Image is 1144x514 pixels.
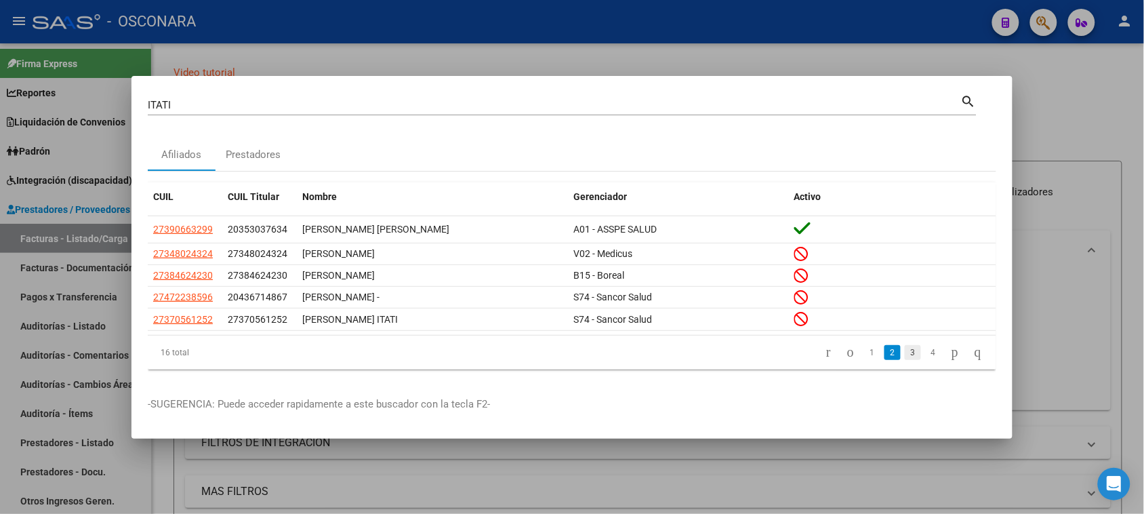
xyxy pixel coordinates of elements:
[153,248,213,259] span: 27348024324
[573,292,652,302] span: S74 - Sancor Salud
[153,292,213,302] span: 27472238596
[153,270,213,281] span: 27384624230
[925,345,941,360] a: 4
[862,341,882,364] li: page 1
[228,224,287,235] span: 20353037634
[148,397,996,412] p: -SUGERENCIA: Puede acceder rapidamente a este buscador con la tecla F2-
[573,191,627,202] span: Gerenciador
[1098,468,1130,500] div: Open Intercom Messenger
[302,191,337,202] span: Nombre
[226,147,281,163] div: Prestadores
[794,191,821,202] span: Activo
[302,246,563,262] div: [PERSON_NAME]
[864,345,880,360] a: 1
[162,147,202,163] div: Afiliados
[228,191,279,202] span: CUIL Titular
[228,314,287,325] span: 27370561252
[573,314,652,325] span: S74 - Sancor Salud
[302,222,563,237] div: [PERSON_NAME] [PERSON_NAME]
[961,92,977,108] mat-icon: search
[923,341,943,364] li: page 4
[148,182,222,212] datatable-header-cell: CUIL
[153,224,213,235] span: 27390663299
[297,182,568,212] datatable-header-cell: Nombre
[884,345,901,360] a: 2
[568,182,789,212] datatable-header-cell: Gerenciador
[228,270,287,281] span: 27384624230
[905,345,921,360] a: 3
[573,224,657,235] span: A01 - ASSPE SALUD
[968,345,987,360] a: go to last page
[573,248,632,259] span: V02 - Medicus
[820,345,837,360] a: go to first page
[841,345,860,360] a: go to previous page
[228,248,287,259] span: 27348024324
[789,182,996,212] datatable-header-cell: Activo
[302,290,563,305] div: [PERSON_NAME] -
[882,341,903,364] li: page 2
[302,268,563,283] div: [PERSON_NAME]
[228,292,287,302] span: 20436714867
[222,182,297,212] datatable-header-cell: CUIL Titular
[945,345,964,360] a: go to next page
[903,341,923,364] li: page 3
[573,270,624,281] span: B15 - Boreal
[153,191,173,202] span: CUIL
[153,314,213,325] span: 27370561252
[302,312,563,328] div: [PERSON_NAME] ITATI
[148,336,315,370] div: 16 total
